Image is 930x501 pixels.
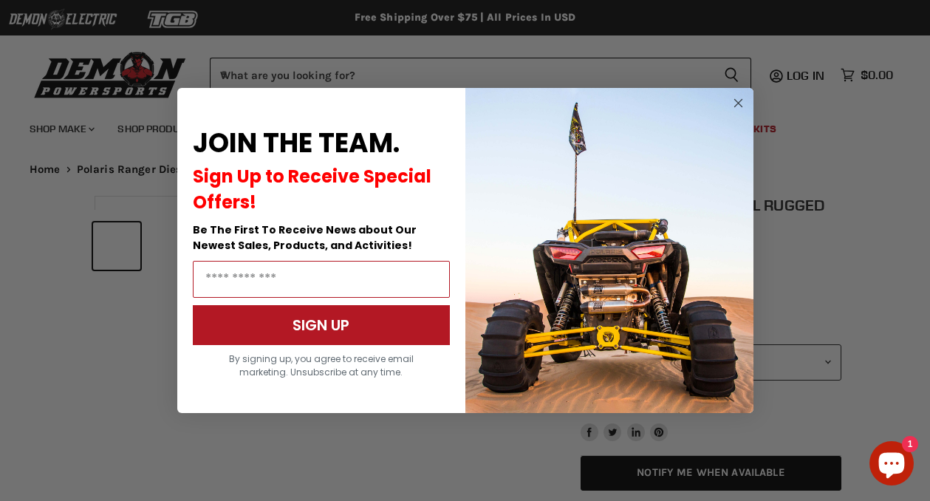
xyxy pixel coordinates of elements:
button: SIGN UP [193,305,450,345]
button: Close dialog [729,94,748,112]
span: Be The First To Receive News about Our Newest Sales, Products, and Activities! [193,222,417,253]
img: a9095488-b6e7-41ba-879d-588abfab540b.jpeg [465,88,753,413]
input: Email Address [193,261,450,298]
span: Sign Up to Receive Special Offers! [193,164,431,214]
inbox-online-store-chat: Shopify online store chat [865,441,918,489]
span: By signing up, you agree to receive email marketing. Unsubscribe at any time. [229,352,414,378]
span: JOIN THE TEAM. [193,124,400,162]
